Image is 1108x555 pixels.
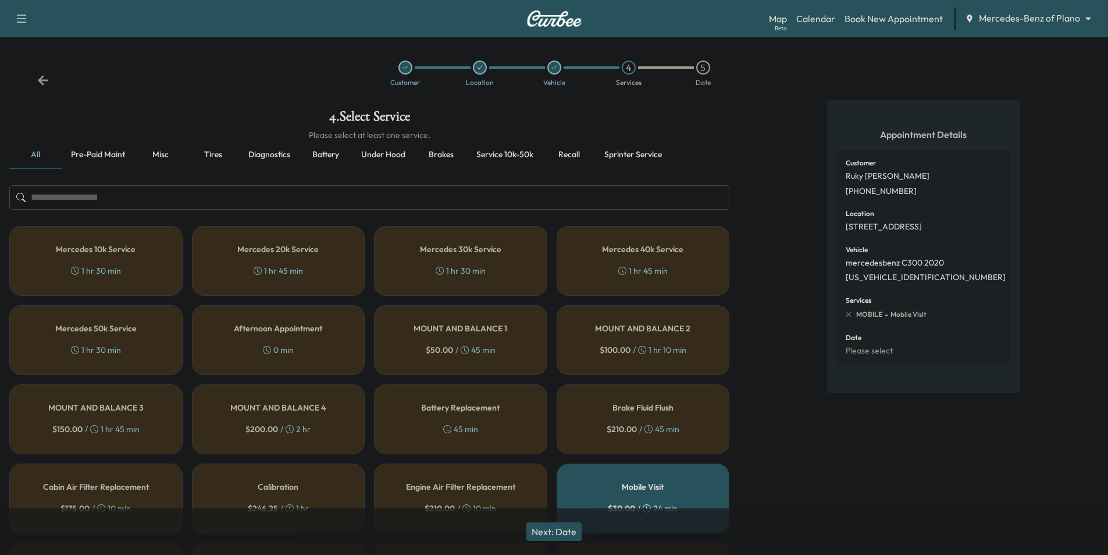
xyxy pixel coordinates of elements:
[979,12,1080,25] span: Mercedes-Benz of Plano
[846,222,922,232] p: [STREET_ADDRESS]
[60,503,131,514] div: / 10 min
[258,483,298,491] h5: Calibration
[425,503,496,514] div: / 10 min
[846,186,917,197] p: [PHONE_NUMBER]
[406,483,515,491] h5: Engine Air Filter Replacement
[56,245,136,253] h5: Mercedes 10k Service
[436,265,486,277] div: 1 hr 30 min
[543,79,565,86] div: Vehicle
[888,310,927,319] span: Mobile Visit
[595,324,690,333] h5: MOUNT AND BALANCE 2
[622,483,664,491] h5: Mobile Visit
[52,423,140,435] div: / 1 hr 45 min
[622,61,636,75] div: 4
[618,265,668,277] div: 1 hr 45 min
[846,297,871,304] h6: Services
[696,61,710,75] div: 5
[390,79,420,86] div: Customer
[263,344,294,356] div: 0 min
[426,344,453,356] span: $ 50.00
[426,344,496,356] div: / 45 min
[245,423,311,435] div: / 2 hr
[595,141,671,169] button: Sprinter service
[608,503,678,514] div: / 24 min
[836,128,1011,141] h5: Appointment Details
[52,423,83,435] span: $ 150.00
[543,141,595,169] button: Recall
[856,310,882,319] span: MOBILE
[467,141,543,169] button: Service 10k-50k
[607,423,637,435] span: $ 210.00
[300,141,352,169] button: Battery
[846,258,944,268] p: mercedesbenz C300 2020
[239,141,300,169] button: Diagnostics
[62,141,134,169] button: Pre-paid maint
[846,334,861,341] h6: Date
[466,79,494,86] div: Location
[48,404,144,412] h5: MOUNT AND BALANCE 3
[245,423,278,435] span: $ 200.00
[414,324,507,333] h5: MOUNT AND BALANCE 1
[600,344,686,356] div: / 1 hr 10 min
[846,246,868,253] h6: Vehicle
[443,423,478,435] div: 45 min
[425,503,455,514] span: $ 210.00
[769,12,787,26] a: MapBeta
[134,141,187,169] button: Misc
[352,141,415,169] button: Under hood
[526,10,582,27] img: Curbee Logo
[420,245,501,253] h5: Mercedes 30k Service
[9,141,62,169] button: all
[254,265,303,277] div: 1 hr 45 min
[60,503,90,514] span: $ 175.00
[9,141,729,169] div: basic tabs example
[796,12,835,26] a: Calendar
[55,324,137,333] h5: Mercedes 50k Service
[230,404,326,412] h5: MOUNT AND BALANCE 4
[600,344,630,356] span: $ 100.00
[607,423,679,435] div: / 45 min
[602,245,683,253] h5: Mercedes 40k Service
[71,344,121,356] div: 1 hr 30 min
[608,503,635,514] span: $ 30.00
[696,79,711,86] div: Date
[37,75,49,86] div: Back
[234,324,322,333] h5: Afternoon Appointment
[187,141,239,169] button: Tires
[775,24,787,33] div: Beta
[846,273,1006,283] p: [US_VEHICLE_IDENTIFICATION_NUMBER]
[846,210,874,217] h6: Location
[248,503,309,514] div: / 1 hr
[846,171,929,182] p: Ruky [PERSON_NAME]
[248,503,278,514] span: $ 246.25
[9,129,729,141] h6: Please select at least one service.
[846,160,876,167] h6: Customer
[237,245,319,253] h5: Mercedes 20k Service
[421,404,500,412] h5: Battery Replacement
[616,79,642,86] div: Services
[882,309,888,320] span: -
[71,265,121,277] div: 1 hr 30 min
[415,141,467,169] button: Brakes
[526,522,582,541] button: Next: Date
[9,109,729,129] h1: 4 . Select Service
[43,483,149,491] h5: Cabin Air Filter Replacement
[612,404,674,412] h5: Brake Fluid Flush
[846,346,893,356] p: Please select
[845,12,943,26] a: Book New Appointment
